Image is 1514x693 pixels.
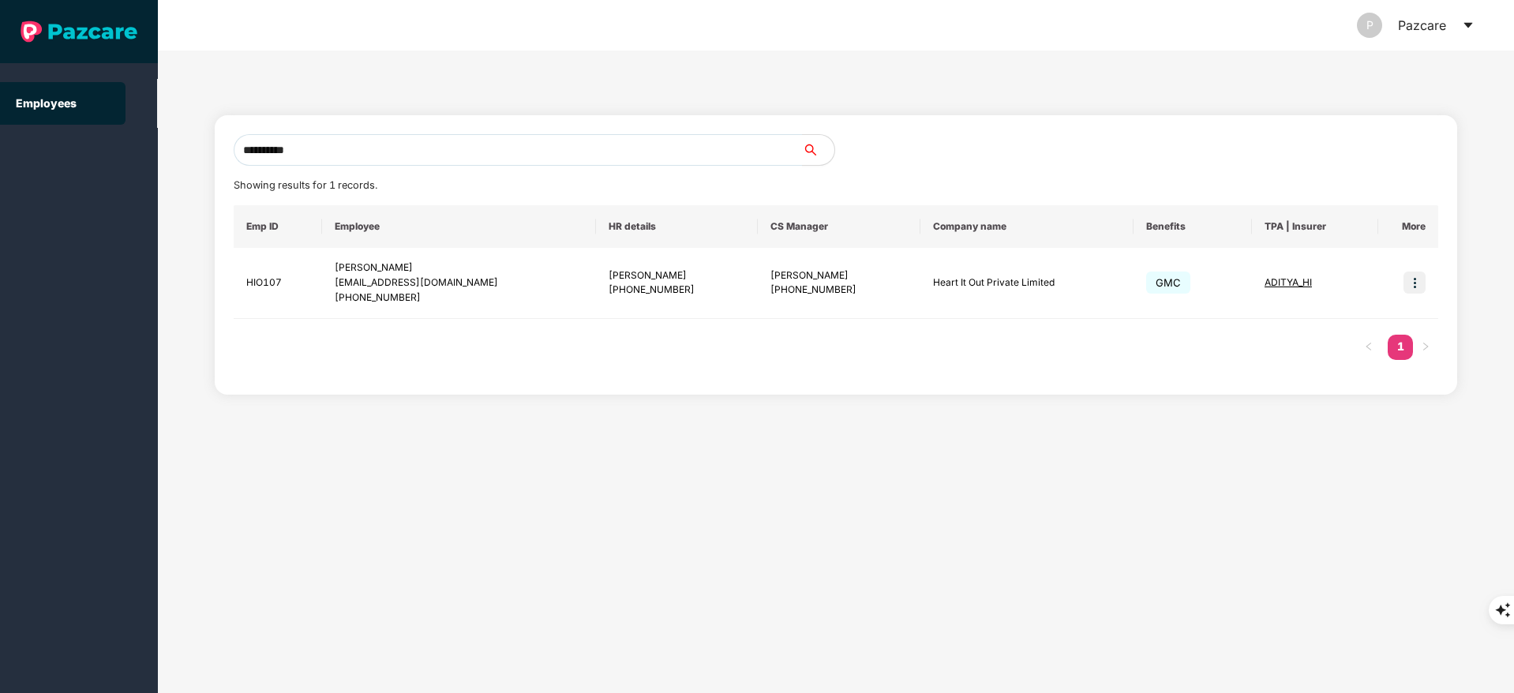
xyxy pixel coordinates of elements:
[609,283,745,298] div: [PHONE_NUMBER]
[1134,205,1252,248] th: Benefits
[596,205,758,248] th: HR details
[1356,335,1381,360] button: left
[1421,342,1430,351] span: right
[322,205,597,248] th: Employee
[1403,272,1426,294] img: icon
[920,248,1134,319] td: Heart It Out Private Limited
[234,248,322,319] td: HIO107
[609,268,745,283] div: [PERSON_NAME]
[335,290,584,305] div: [PHONE_NUMBER]
[234,205,322,248] th: Emp ID
[1356,335,1381,360] li: Previous Page
[758,205,920,248] th: CS Manager
[920,205,1134,248] th: Company name
[802,134,835,166] button: search
[1378,205,1438,248] th: More
[1252,205,1378,248] th: TPA | Insurer
[335,260,584,275] div: [PERSON_NAME]
[1413,335,1438,360] button: right
[1146,272,1190,294] span: GMC
[335,275,584,290] div: [EMAIL_ADDRESS][DOMAIN_NAME]
[770,268,907,283] div: [PERSON_NAME]
[1413,335,1438,360] li: Next Page
[802,144,834,156] span: search
[1364,342,1373,351] span: left
[1265,276,1312,288] span: ADITYA_HI
[1462,19,1475,32] span: caret-down
[1366,13,1373,38] span: P
[1388,335,1413,360] li: 1
[1388,335,1413,358] a: 1
[234,179,377,191] span: Showing results for 1 records.
[16,96,77,110] a: Employees
[770,283,907,298] div: [PHONE_NUMBER]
